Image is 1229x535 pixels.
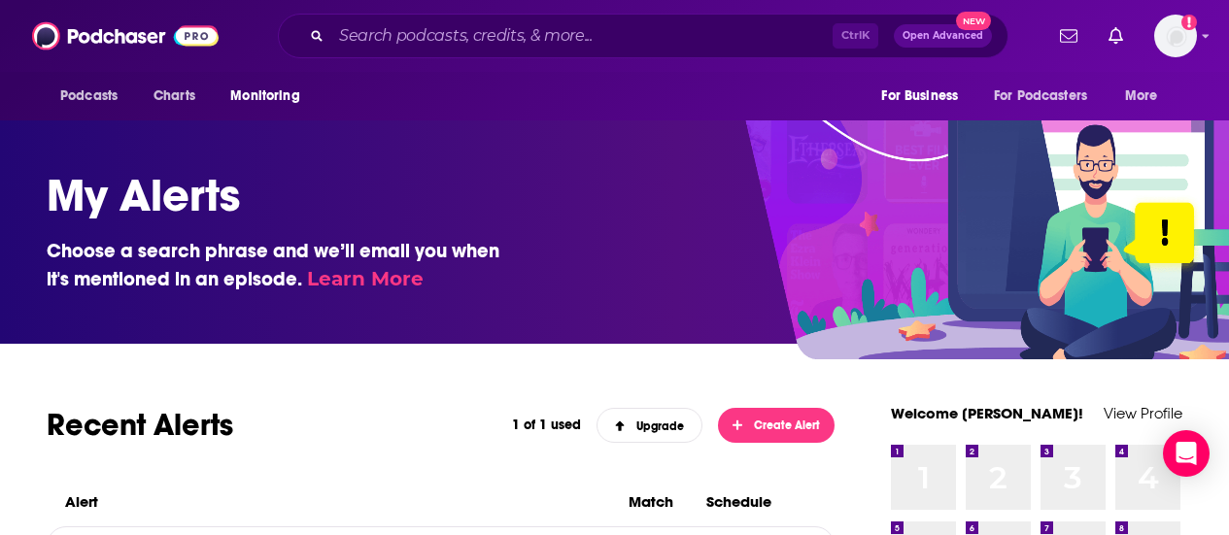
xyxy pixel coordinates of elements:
svg: Add a profile image [1181,15,1197,30]
h3: Alert [65,492,613,511]
span: For Podcasters [994,83,1087,110]
a: Show notifications dropdown [1101,19,1131,52]
img: Podchaser - Follow, Share and Rate Podcasts [32,17,219,54]
button: open menu [217,78,324,115]
span: Podcasts [60,83,118,110]
a: Welcome [PERSON_NAME]! [891,404,1083,422]
span: Logged in as ahusic2015 [1154,15,1197,57]
h3: Match [629,492,691,511]
a: Show notifications dropdown [1052,19,1085,52]
span: Open Advanced [903,31,983,41]
button: open menu [868,78,982,115]
span: New [956,12,991,30]
button: open menu [47,78,143,115]
span: Monitoring [230,83,299,110]
span: Ctrl K [833,23,878,49]
h2: Recent Alerts [47,406,496,444]
a: Learn More [307,267,424,290]
img: User Profile [1154,15,1197,57]
div: Open Intercom Messenger [1163,430,1210,477]
span: More [1125,83,1158,110]
a: Upgrade [597,408,703,443]
button: Open AdvancedNew [894,24,992,48]
button: open menu [981,78,1115,115]
a: Charts [141,78,207,115]
button: Create Alert [718,408,835,443]
h3: Schedule [706,492,784,511]
button: open menu [1111,78,1182,115]
span: Create Alert [733,418,821,432]
span: Charts [154,83,195,110]
input: Search podcasts, credits, & more... [331,20,833,51]
p: 1 of 1 used [512,417,581,433]
h1: My Alerts [47,167,1167,223]
span: Upgrade [615,419,685,433]
a: View Profile [1104,404,1182,422]
div: Search podcasts, credits, & more... [278,14,1008,58]
h3: Choose a search phrase and we’ll email you when it's mentioned in an episode. [47,237,513,293]
button: Show profile menu [1154,15,1197,57]
span: For Business [881,83,958,110]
